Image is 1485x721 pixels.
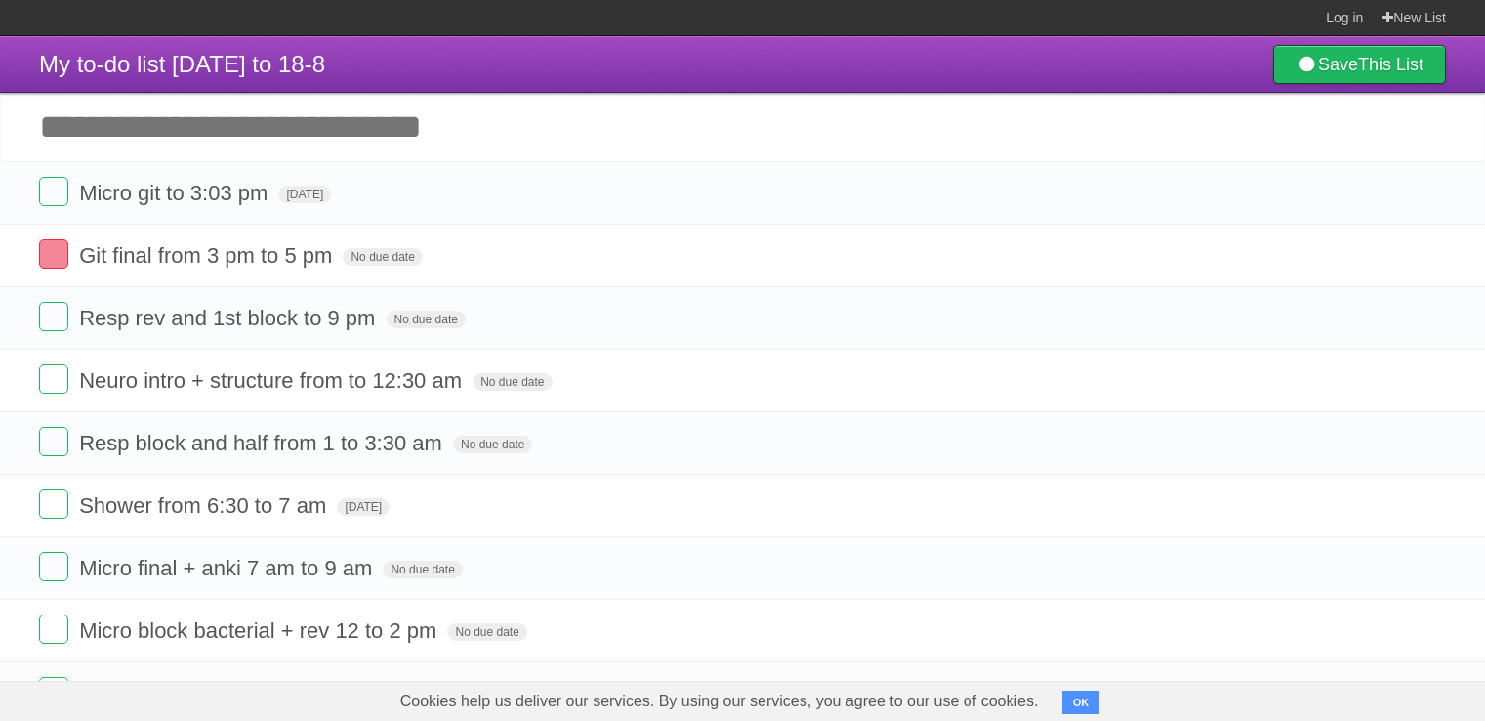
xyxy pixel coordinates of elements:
[453,436,532,453] span: No due date
[79,306,380,330] span: Resp rev and 1st block to 9 pm
[79,618,441,643] span: Micro block bacterial + rev 12 to 2 pm
[39,615,68,644] label: Done
[383,561,462,578] span: No due date
[79,431,447,455] span: Resp block and half from 1 to 3:30 am
[381,682,1058,721] span: Cookies help us deliver our services. By using our services, you agree to our use of cookies.
[39,489,68,519] label: Done
[39,552,68,581] label: Done
[278,186,331,203] span: [DATE]
[337,498,390,516] span: [DATE]
[387,311,466,328] span: No due date
[39,177,68,206] label: Done
[39,677,68,706] label: Done
[39,239,68,269] label: Done
[1358,55,1423,74] b: This List
[39,302,68,331] label: Done
[343,248,422,266] span: No due date
[1062,691,1100,714] button: OK
[39,427,68,456] label: Done
[79,368,467,393] span: Neuro intro + structure from to 12:30 am
[79,493,331,518] span: Shower from 6:30 to 7 am
[79,556,377,580] span: Micro final + anki 7 am to 9 am
[447,623,526,641] span: No due date
[473,373,552,391] span: No due date
[39,364,68,394] label: Done
[79,243,337,268] span: Git final from 3 pm to 5 pm
[1273,45,1446,84] a: SaveThis List
[79,181,272,205] span: Micro git to 3:03 pm
[39,51,325,77] span: My to-do list [DATE] to 18-8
